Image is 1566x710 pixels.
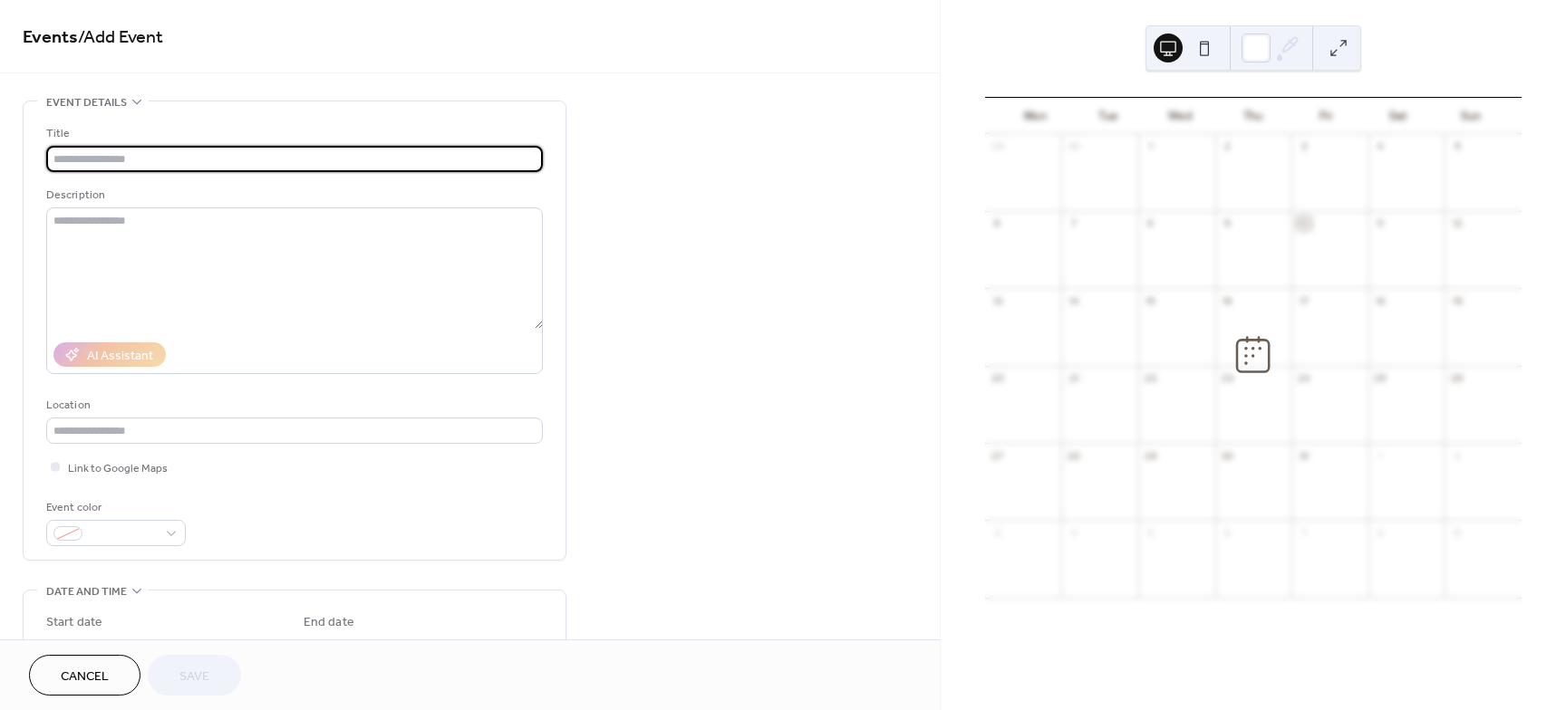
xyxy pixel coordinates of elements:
div: 20 [991,371,1004,385]
div: Title [46,124,539,143]
div: 2 [1450,448,1464,462]
div: 7 [1067,216,1080,230]
div: 30 [1221,448,1234,462]
div: 3 [1297,139,1310,153]
div: 8 [1144,216,1157,230]
div: 16 [1221,293,1234,307]
div: Start date [46,613,102,632]
div: 26 [1450,371,1464,385]
div: 13 [991,293,1004,307]
div: 29 [1144,448,1157,462]
div: 18 [1374,293,1387,307]
div: 9 [1450,525,1464,539]
div: 5 [1450,139,1464,153]
div: 28 [1067,448,1080,462]
div: 6 [991,216,1004,230]
span: / Add Event [78,20,163,55]
div: 4 [1067,525,1080,539]
div: Event color [46,498,182,517]
span: Cancel [61,667,109,686]
div: 25 [1374,371,1387,385]
span: Time [178,637,203,656]
div: 23 [1221,371,1234,385]
div: Description [46,186,539,205]
div: Mon [1000,98,1072,134]
span: Date [304,637,328,656]
div: 2 [1221,139,1234,153]
div: 14 [1067,293,1080,307]
span: Date [46,637,71,656]
div: 27 [991,448,1004,462]
div: 8 [1374,525,1387,539]
span: Time [435,637,460,656]
div: 7 [1297,525,1310,539]
div: Location [46,396,539,415]
div: 1 [1144,139,1157,153]
div: Fri [1290,98,1362,134]
div: Tue [1072,98,1145,134]
span: Date and time [46,582,127,601]
div: 10 [1297,216,1310,230]
div: 19 [1450,293,1464,307]
div: Wed [1145,98,1217,134]
a: Events [23,20,78,55]
div: 17 [1297,293,1310,307]
div: 6 [1221,525,1234,539]
div: 31 [1297,448,1310,462]
div: 24 [1297,371,1310,385]
div: Thu [1217,98,1290,134]
div: 3 [991,525,1004,539]
div: 22 [1144,371,1157,385]
div: 5 [1144,525,1157,539]
div: End date [304,613,354,632]
div: 4 [1374,139,1387,153]
div: Sun [1435,98,1507,134]
div: Sat [1362,98,1435,134]
div: 15 [1144,293,1157,307]
div: 21 [1067,371,1080,385]
button: Cancel [29,655,140,696]
div: 29 [991,139,1004,153]
div: 30 [1067,139,1080,153]
div: 1 [1374,448,1387,462]
div: 11 [1374,216,1387,230]
span: Event details [46,93,127,112]
span: Link to Google Maps [68,459,168,478]
div: 9 [1221,216,1234,230]
div: 12 [1450,216,1464,230]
